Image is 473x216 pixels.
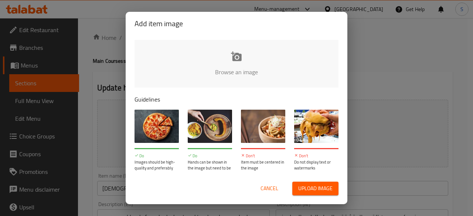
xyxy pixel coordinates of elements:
button: Cancel [258,182,281,195]
span: Upload image [298,184,333,193]
img: guide-img-3@3x.jpg [241,110,285,143]
p: Do [188,153,232,159]
button: Upload image [292,182,338,195]
img: guide-img-2@3x.jpg [188,110,232,143]
p: Don't [241,153,285,159]
p: Guidelines [135,95,338,104]
p: Do not display text or watermarks [294,159,338,171]
p: Hands can be shown in the image but need to be clean and styled [188,159,232,178]
p: Don't [294,153,338,159]
span: Cancel [261,184,278,193]
h2: Add item image [135,18,338,30]
img: guide-img-1@3x.jpg [135,110,179,143]
p: Item must be centered in the image [241,159,285,171]
p: Images should be high-quality and preferably from a wide-angle [135,159,179,178]
img: guide-img-4@3x.jpg [294,110,338,143]
p: Do [135,153,179,159]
